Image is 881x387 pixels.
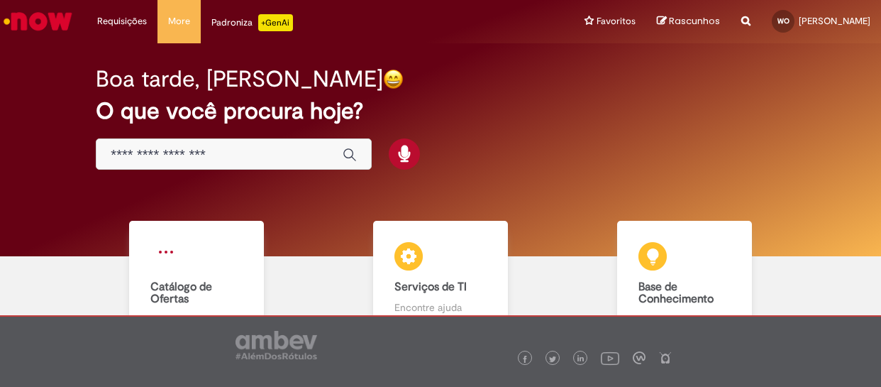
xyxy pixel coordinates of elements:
[799,15,870,27] span: [PERSON_NAME]
[211,14,293,31] div: Padroniza
[150,280,212,307] b: Catálogo de Ofertas
[394,300,487,315] p: Encontre ajuda
[597,14,636,28] span: Favoritos
[258,14,293,31] p: +GenAi
[659,351,672,364] img: logo_footer_naosei.png
[549,356,556,363] img: logo_footer_twitter.png
[1,7,74,36] img: ServiceNow
[150,313,243,327] p: Abra uma solicitação
[657,15,720,28] a: Rascunhos
[638,313,731,327] p: Consulte e aprenda
[168,14,190,28] span: More
[97,14,147,28] span: Requisições
[383,69,404,89] img: happy-face.png
[96,67,383,92] h2: Boa tarde, [PERSON_NAME]
[633,351,645,364] img: logo_footer_workplace.png
[601,349,619,367] img: logo_footer_youtube.png
[669,14,720,28] span: Rascunhos
[521,356,528,363] img: logo_footer_facebook.png
[236,331,317,359] img: logo_footer_ambev_rotulo_gray.png
[563,221,807,342] a: Base de Conhecimento Consulte e aprenda
[318,221,563,342] a: Serviços de TI Encontre ajuda
[74,221,318,342] a: Catálogo de Ofertas Abra uma solicitação
[577,355,584,364] img: logo_footer_linkedin.png
[777,16,789,26] span: WO
[96,99,785,124] h2: O que você procura hoje?
[394,280,467,294] b: Serviços de TI
[638,280,714,307] b: Base de Conhecimento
